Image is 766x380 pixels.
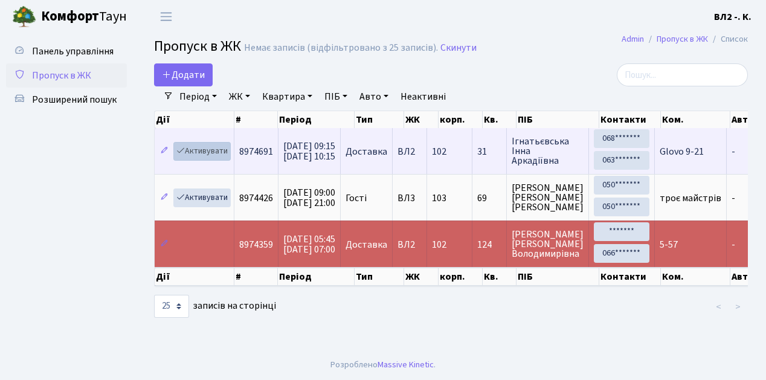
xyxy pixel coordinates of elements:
[660,192,721,205] span: троє майстрів
[477,240,501,250] span: 124
[283,233,335,256] span: [DATE] 05:45 [DATE] 07:00
[32,93,117,106] span: Розширений пошук
[661,268,730,286] th: Ком.
[283,186,335,210] span: [DATE] 09:00 [DATE] 21:00
[224,86,255,107] a: ЖК
[239,192,273,205] span: 8974426
[477,147,501,156] span: 31
[660,145,704,158] span: Glovo 9-21
[257,86,317,107] a: Квартира
[12,5,36,29] img: logo.png
[32,69,91,82] span: Пропуск в ЖК
[657,33,708,45] a: Пропуск в ЖК
[512,137,584,166] span: Ігнатьєвська Інна Аркадіївна
[397,193,422,203] span: ВЛ3
[714,10,752,24] a: ВЛ2 -. К.
[346,193,367,203] span: Гості
[404,111,439,128] th: ЖК
[244,42,438,54] div: Немає записів (відфільтровано з 25 записів).
[278,111,355,128] th: Період
[397,240,422,250] span: ВЛ2
[346,147,387,156] span: Доставка
[599,111,661,128] th: Контакти
[397,147,422,156] span: ВЛ2
[278,268,355,286] th: Період
[355,111,404,128] th: Тип
[6,63,127,88] a: Пропуск в ЖК
[355,86,393,107] a: Авто
[439,268,483,286] th: корп.
[432,145,446,158] span: 102
[234,111,278,128] th: #
[599,268,661,286] th: Контакти
[603,27,766,52] nav: breadcrumb
[512,183,584,212] span: [PERSON_NAME] [PERSON_NAME] [PERSON_NAME]
[396,86,451,107] a: Неактивні
[239,238,273,251] span: 8974359
[154,36,241,57] span: Пропуск в ЖК
[355,268,404,286] th: Тип
[234,268,278,286] th: #
[175,86,222,107] a: Період
[173,188,231,207] a: Активувати
[330,358,436,372] div: Розроблено .
[32,45,114,58] span: Панель управління
[41,7,99,26] b: Комфорт
[155,268,234,286] th: Дії
[440,42,477,54] a: Скинути
[439,111,483,128] th: корп.
[155,111,234,128] th: Дії
[660,238,678,251] span: 5-57
[6,88,127,112] a: Розширений пошук
[151,7,181,27] button: Переключити навігацію
[378,358,434,371] a: Massive Kinetic
[517,268,599,286] th: ПІБ
[283,140,335,163] span: [DATE] 09:15 [DATE] 10:15
[732,238,735,251] span: -
[432,192,446,205] span: 103
[162,68,205,82] span: Додати
[517,111,599,128] th: ПІБ
[154,295,189,318] select: записів на сторінці
[346,240,387,250] span: Доставка
[622,33,644,45] a: Admin
[512,230,584,259] span: [PERSON_NAME] [PERSON_NAME] Володимирівна
[239,145,273,158] span: 8974691
[41,7,127,27] span: Таун
[320,86,352,107] a: ПІБ
[154,63,213,86] a: Додати
[154,295,276,318] label: записів на сторінці
[483,111,517,128] th: Кв.
[732,145,735,158] span: -
[432,238,446,251] span: 102
[173,142,231,161] a: Активувати
[708,33,748,46] li: Список
[483,268,517,286] th: Кв.
[617,63,748,86] input: Пошук...
[477,193,501,203] span: 69
[732,192,735,205] span: -
[6,39,127,63] a: Панель управління
[404,268,439,286] th: ЖК
[661,111,730,128] th: Ком.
